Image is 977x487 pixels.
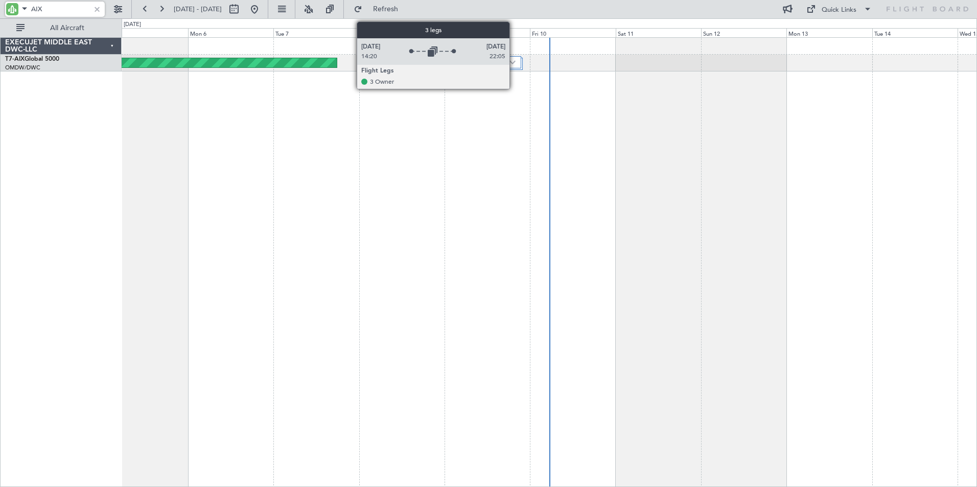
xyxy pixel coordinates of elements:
[27,25,108,32] span: All Aircraft
[364,6,407,13] span: Refresh
[822,5,856,15] div: Quick Links
[359,28,445,37] div: Wed 8
[31,2,90,17] input: A/C (Reg. or Type)
[124,20,141,29] div: [DATE]
[445,28,530,37] div: Thu 9
[5,56,59,62] a: T7-AIXGlobal 5000
[509,60,516,64] img: arrow-gray.svg
[103,28,188,37] div: Sun 5
[701,28,786,37] div: Sun 12
[5,56,25,62] span: T7-AIX
[188,28,273,37] div: Mon 6
[349,1,410,17] button: Refresh
[786,28,872,37] div: Mon 13
[5,64,40,71] a: OMDW/DWC
[530,28,615,37] div: Fri 10
[872,28,958,37] div: Tue 14
[11,20,111,36] button: All Aircraft
[616,28,701,37] div: Sat 11
[174,5,222,14] span: [DATE] - [DATE]
[801,1,877,17] button: Quick Links
[273,28,359,37] div: Tue 7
